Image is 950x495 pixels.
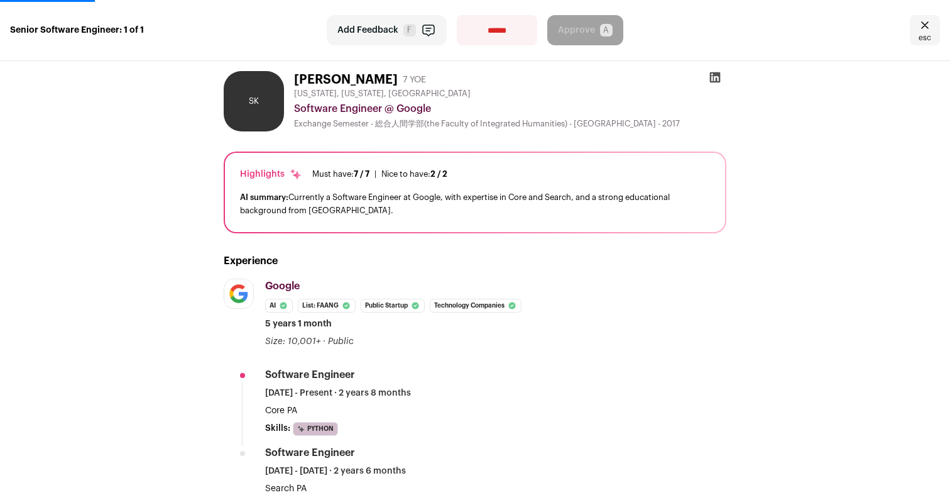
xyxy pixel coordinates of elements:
[10,24,144,36] strong: Senior Software Engineer: 1 of 1
[240,168,302,181] div: Highlights
[265,446,355,460] div: Software Engineer
[354,170,369,178] span: 7 / 7
[265,318,332,330] span: 5 years 1 month
[294,101,726,116] div: Software Engineer @ Google
[293,422,338,436] li: Python
[265,465,406,477] span: [DATE] - [DATE] · 2 years 6 months
[265,368,355,382] div: Software Engineer
[224,253,726,269] h2: Experience
[328,337,354,346] span: Public
[403,24,416,36] span: F
[224,279,253,308] img: 8d2c6156afa7017e60e680d3937f8205e5697781b6c771928cb24e9df88505de.jpg
[403,74,426,86] div: 7 YOE
[294,89,471,99] span: [US_STATE], [US_STATE], [GEOGRAPHIC_DATA]
[294,71,398,89] h1: [PERSON_NAME]
[265,482,726,495] p: Search PA
[265,299,293,313] li: AI
[265,422,290,435] span: Skills:
[430,170,447,178] span: 2 / 2
[240,191,710,217] div: Currently a Software Engineer at Google, with expertise in Core and Search, and a strong educatio...
[361,299,425,313] li: Public Startup
[265,404,726,417] p: Core PA
[312,169,447,179] ul: |
[265,281,300,291] span: Google
[312,169,369,179] div: Must have:
[430,299,521,313] li: Technology Companies
[337,24,398,36] span: Add Feedback
[240,193,288,201] span: AI summary:
[224,71,284,131] div: SK
[381,169,447,179] div: Nice to have:
[910,15,940,45] a: Close
[265,387,411,399] span: [DATE] - Present · 2 years 8 months
[294,119,726,129] div: Exchange Semester - 総合人間学部(the Faculty of Integrated Humanities) - [GEOGRAPHIC_DATA] - 2017
[919,33,931,43] span: esc
[327,15,447,45] button: Add Feedback F
[323,335,325,348] span: ·
[298,299,356,313] li: List: FAANG
[265,337,320,346] span: Size: 10,001+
